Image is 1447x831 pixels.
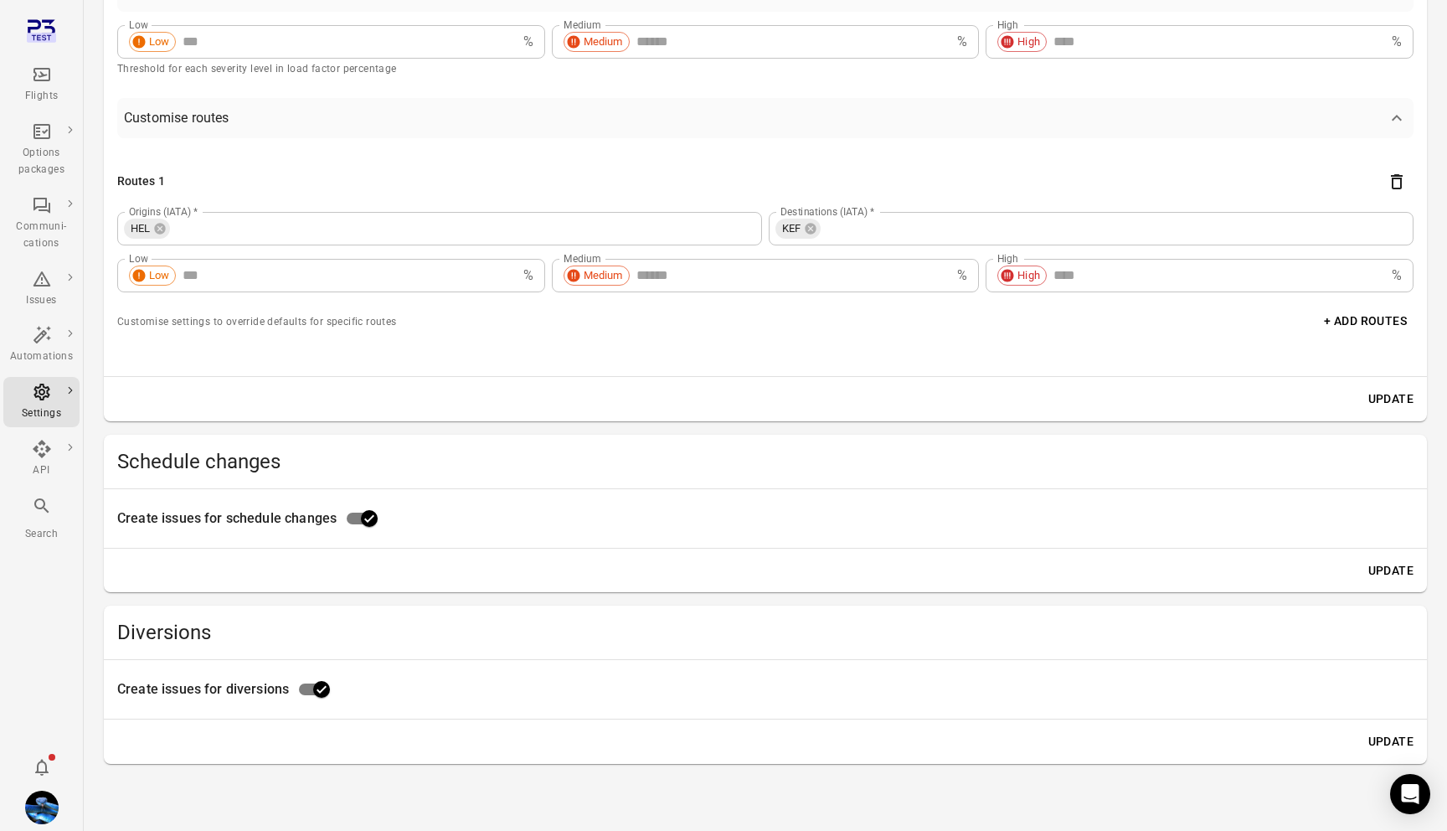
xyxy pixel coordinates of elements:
[3,320,80,370] a: Automations
[1012,267,1046,284] span: High
[3,59,80,110] a: Flights
[129,251,148,266] label: Low
[10,462,73,479] div: API
[1317,306,1414,337] button: + Add routes
[25,751,59,784] button: Notifications
[578,34,629,50] span: Medium
[775,220,807,237] span: KEF
[10,526,73,543] div: Search
[564,251,600,266] label: Medium
[997,251,1018,266] label: High
[3,116,80,183] a: Options packages
[1012,34,1046,50] span: High
[3,377,80,427] a: Settings
[124,219,170,239] div: HEL
[1390,774,1430,814] div: Open Intercom Messenger
[957,32,967,52] p: %
[124,220,157,237] span: HEL
[18,784,65,831] button: Daníel Benediktsson
[129,204,198,219] label: Origins (IATA)
[25,791,59,824] img: shutterstock-1708408498.jpg
[1362,555,1420,586] button: Update
[3,264,80,314] a: Issues
[1380,165,1414,199] button: Delete
[10,145,73,178] div: Options packages
[117,448,1414,475] h2: Schedule changes
[3,434,80,484] a: API
[117,314,397,331] p: Customise settings to override defaults for specific routes
[775,219,821,239] div: KEF
[3,491,80,547] button: Search
[143,34,175,50] span: Low
[1392,266,1402,286] p: %
[117,98,1414,138] button: Customise routes
[124,108,229,128] div: Customise routes
[117,61,1414,78] p: Threshold for each severity level in load factor percentage
[117,173,165,191] div: Routes 1
[129,18,148,32] label: Low
[10,88,73,105] div: Flights
[117,619,1414,646] h2: Diversions
[143,267,175,284] span: Low
[1392,32,1402,52] p: %
[523,32,533,52] p: %
[578,267,629,284] span: Medium
[3,190,80,257] a: Communi-cations
[117,138,1414,364] div: Customise routes
[10,405,73,422] div: Settings
[1362,384,1420,415] button: Update
[997,18,1018,32] label: High
[564,18,600,32] label: Medium
[10,348,73,365] div: Automations
[117,508,337,529] span: Create issues for schedule changes
[957,266,967,286] p: %
[780,204,874,219] label: Destinations (IATA)
[117,679,289,699] span: Create issues for diversions
[1362,726,1420,757] button: Update
[1373,165,1414,199] span: Delete
[523,266,533,286] p: %
[10,292,73,309] div: Issues
[10,219,73,252] div: Communi-cations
